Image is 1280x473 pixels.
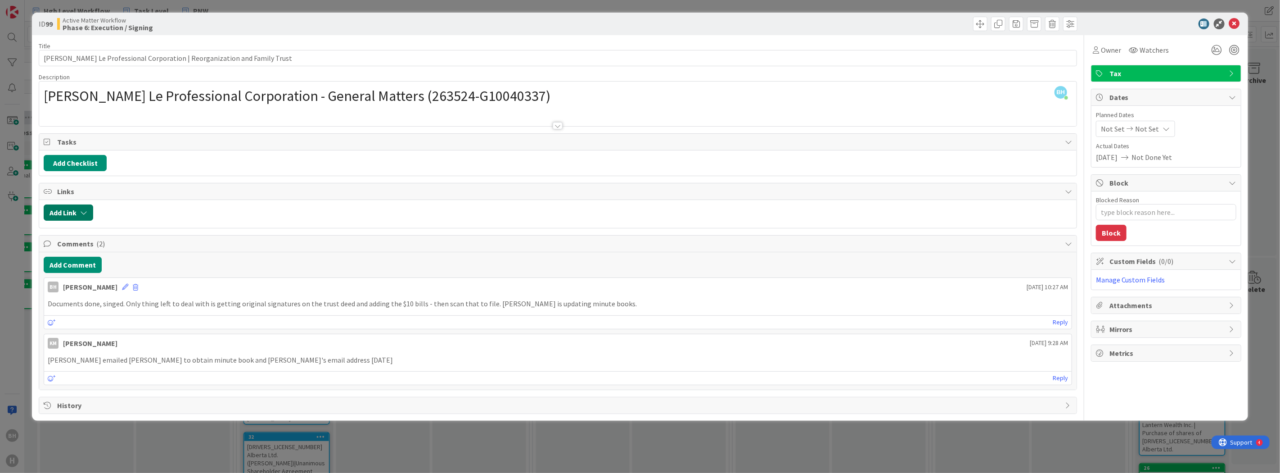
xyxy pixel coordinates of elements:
span: ( 0/0 ) [1159,257,1174,266]
span: Dates [1109,92,1225,103]
span: [DATE] [1096,152,1118,163]
span: Comments [57,238,1060,249]
span: [DATE] 9:28 AM [1030,338,1068,348]
span: Custom Fields [1109,256,1225,267]
b: Phase 6: Execution / Signing [63,24,153,31]
span: Metrics [1109,348,1225,359]
span: Not Set [1136,123,1159,134]
span: Watchers [1140,45,1169,55]
button: Add Link [44,205,93,221]
span: Owner [1101,45,1121,55]
span: [PERSON_NAME] Le Professional Corporation - General Matters (263524-G10040337) [44,87,550,105]
label: Title [39,42,50,50]
span: Tax [1109,68,1225,79]
span: Attachments [1109,300,1225,311]
span: Description [39,73,70,81]
p: [PERSON_NAME] emailed [PERSON_NAME] to obtain minute book and [PERSON_NAME]'s email address [DATE] [48,355,1068,365]
span: ( 2 ) [96,239,105,248]
span: BH [1055,86,1067,99]
span: History [57,400,1060,411]
div: [PERSON_NAME] [63,338,117,349]
label: Blocked Reason [1096,196,1140,204]
span: Mirrors [1109,324,1225,335]
span: Support [19,1,41,12]
span: Actual Dates [1096,141,1236,151]
a: Reply [1053,317,1068,328]
span: ID [39,18,53,29]
div: KM [48,338,59,349]
button: Add Checklist [44,155,107,171]
span: Block [1109,177,1225,188]
div: [PERSON_NAME] [63,282,117,292]
div: BH [48,282,59,292]
span: Active Matter Workflow [63,17,153,24]
span: Tasks [57,136,1060,147]
span: Not Set [1101,123,1125,134]
p: Documents done, singed. Only thing left to deal with is getting original signatures on the trust ... [48,299,1068,309]
div: 4 [47,4,49,11]
a: Reply [1053,373,1068,384]
span: Links [57,186,1060,197]
a: Manage Custom Fields [1096,275,1165,284]
span: [DATE] 10:27 AM [1027,282,1068,292]
b: 99 [45,19,53,28]
button: Add Comment [44,257,102,273]
button: Block [1096,225,1127,241]
span: Not Done Yet [1132,152,1172,163]
span: Planned Dates [1096,110,1236,120]
input: type card name here... [39,50,1077,66]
